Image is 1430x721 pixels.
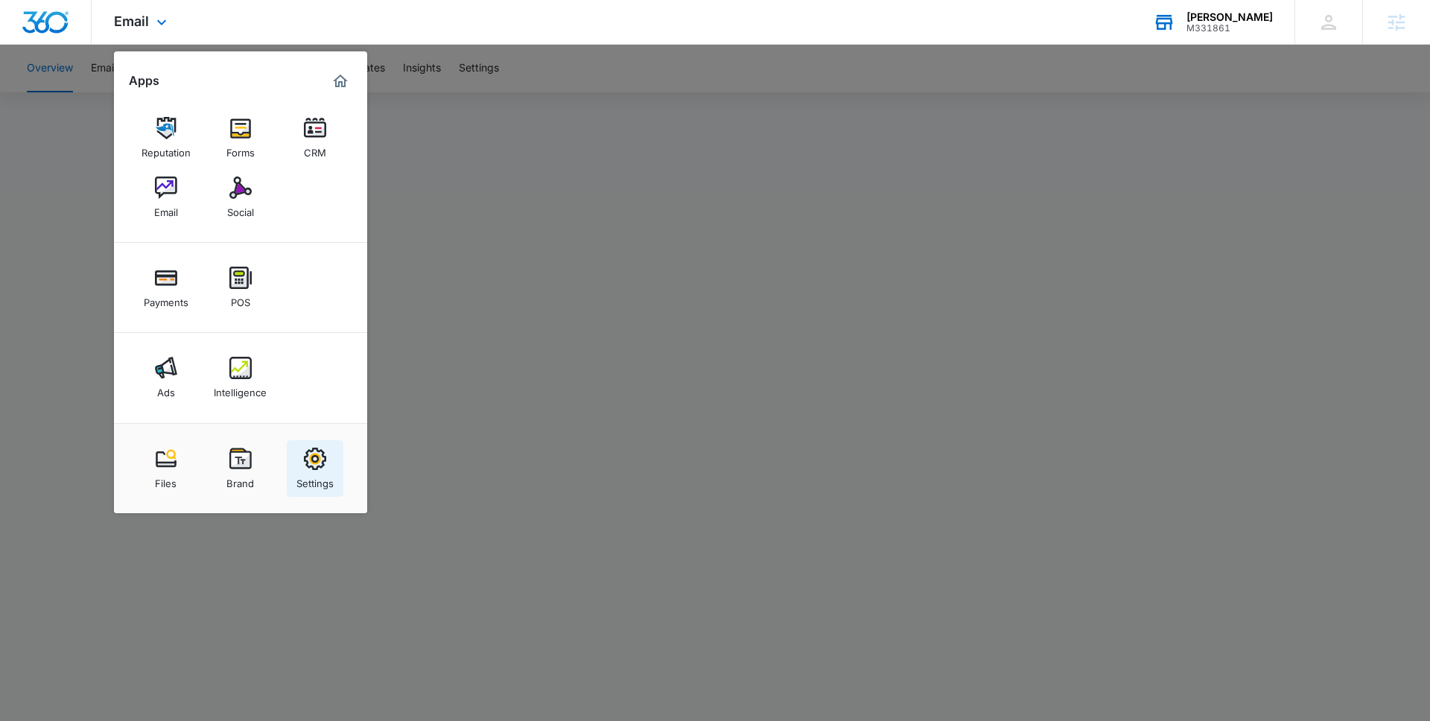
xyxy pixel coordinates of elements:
span: Email [114,13,149,29]
div: Settings [296,470,334,489]
a: CRM [287,109,343,166]
div: Reputation [142,139,191,159]
div: Forms [226,139,255,159]
div: Ads [157,379,175,398]
a: Payments [138,259,194,316]
a: Brand [212,440,269,497]
a: Files [138,440,194,497]
div: Intelligence [214,379,267,398]
a: POS [212,259,269,316]
div: account id [1186,23,1273,34]
div: Brand [226,470,254,489]
a: Settings [287,440,343,497]
div: POS [231,289,250,308]
a: Ads [138,349,194,406]
a: Reputation [138,109,194,166]
div: account name [1186,11,1273,23]
div: Files [155,470,177,489]
a: Marketing 360® Dashboard [328,69,352,93]
div: Payments [144,289,188,308]
a: Social [212,169,269,226]
div: CRM [304,139,326,159]
a: Forms [212,109,269,166]
h2: Apps [129,74,159,88]
a: Email [138,169,194,226]
div: Email [154,199,178,218]
div: Social [227,199,254,218]
a: Intelligence [212,349,269,406]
